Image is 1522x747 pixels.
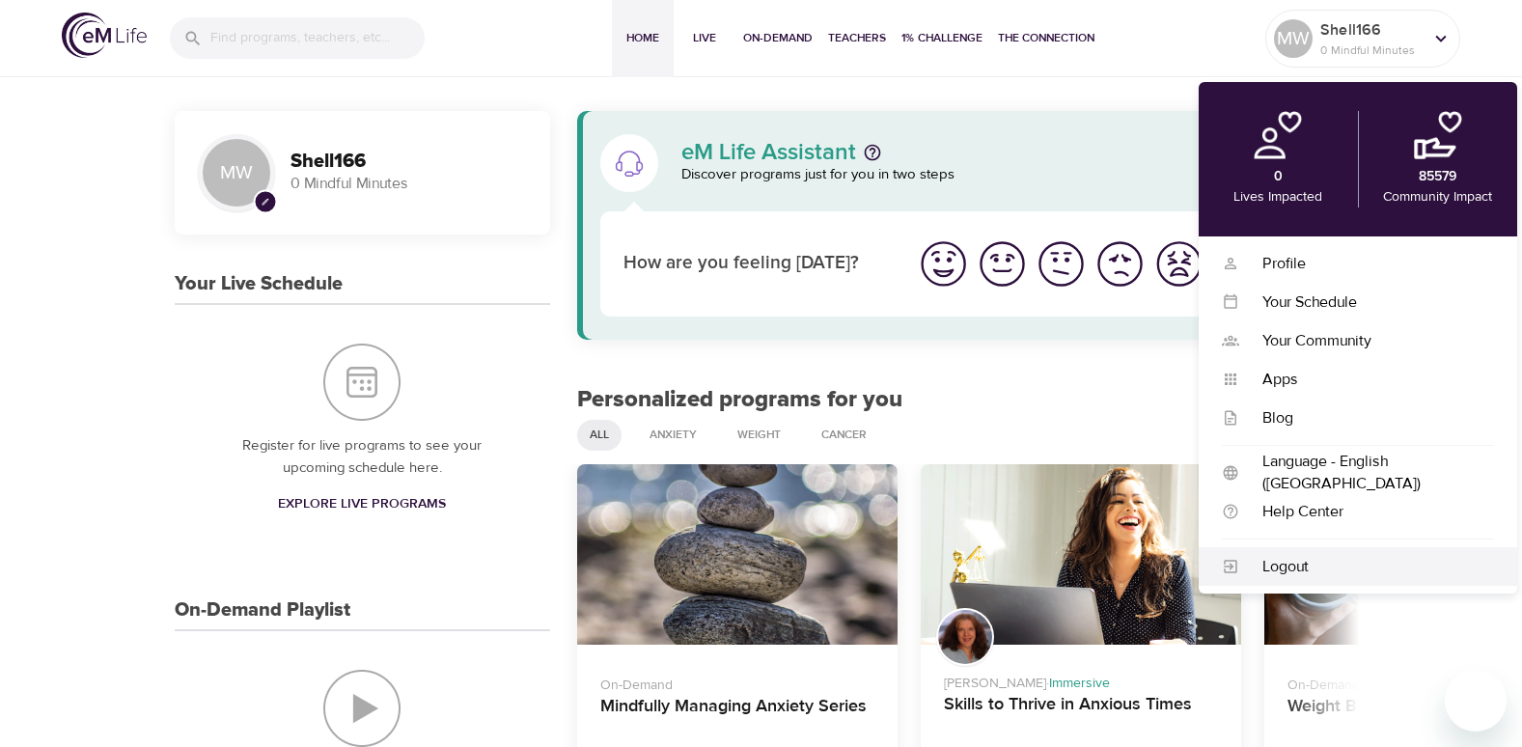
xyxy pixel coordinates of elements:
[1152,237,1205,290] img: worst
[1239,291,1494,314] div: Your Schedule
[1239,501,1494,523] div: Help Center
[1414,111,1462,159] img: community.png
[901,28,982,48] span: 1% Challenge
[1274,167,1283,187] p: 0
[638,427,708,443] span: Anxiety
[291,173,527,195] p: 0 Mindful Minutes
[810,427,878,443] span: Cancer
[681,28,728,48] span: Live
[577,464,898,645] button: Mindfully Managing Anxiety Series
[725,420,793,451] div: Weight
[1049,675,1110,692] span: Immersive
[323,344,401,421] img: Your Live Schedule
[914,235,973,293] button: I'm feeling great
[944,694,1218,740] h4: Skills to Thrive in Anxious Times
[743,28,813,48] span: On-Demand
[921,464,1241,645] button: Skills to Thrive in Anxious Times
[614,148,645,179] img: eM Life Assistant
[1320,18,1423,41] p: Shell166
[1239,556,1494,578] div: Logout
[278,492,446,516] span: Explore Live Programs
[637,420,709,451] div: Anxiety
[291,151,527,173] h3: Shell166
[1035,237,1088,290] img: ok
[1239,330,1494,352] div: Your Community
[1233,187,1322,207] p: Lives Impacted
[681,164,1321,186] p: Discover programs just for you in two steps
[623,250,891,278] p: How are you feeling [DATE]?
[1419,167,1456,187] p: 85579
[1239,451,1494,495] div: Language - English ([GEOGRAPHIC_DATA])
[323,670,401,747] img: On-Demand Playlist
[1093,237,1147,290] img: bad
[600,668,874,696] p: On-Demand
[1032,235,1091,293] button: I'm feeling ok
[270,486,454,522] a: Explore Live Programs
[1383,187,1492,207] p: Community Impact
[210,17,425,59] input: Find programs, teachers, etc...
[917,237,970,290] img: great
[620,28,666,48] span: Home
[62,13,147,58] img: logo
[726,427,792,443] span: Weight
[1239,369,1494,391] div: Apps
[175,273,343,295] h3: Your Live Schedule
[976,237,1029,290] img: good
[600,696,874,742] h4: Mindfully Managing Anxiety Series
[1239,253,1494,275] div: Profile
[213,435,512,479] p: Register for live programs to see your upcoming schedule here.
[578,427,621,443] span: All
[577,420,622,451] div: All
[681,141,856,164] p: eM Life Assistant
[1320,41,1423,59] p: 0 Mindful Minutes
[1149,235,1208,293] button: I'm feeling worst
[944,666,1218,694] p: [PERSON_NAME] ·
[973,235,1032,293] button: I'm feeling good
[577,386,1344,414] h2: Personalized programs for you
[1091,235,1149,293] button: I'm feeling bad
[175,599,350,622] h3: On-Demand Playlist
[1239,407,1494,429] div: Blog
[1254,111,1302,159] img: personal.png
[828,28,886,48] span: Teachers
[998,28,1094,48] span: The Connection
[198,134,275,211] div: MW
[1274,19,1313,58] div: MW
[809,420,879,451] div: Cancer
[1445,670,1507,732] iframe: Button to launch messaging window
